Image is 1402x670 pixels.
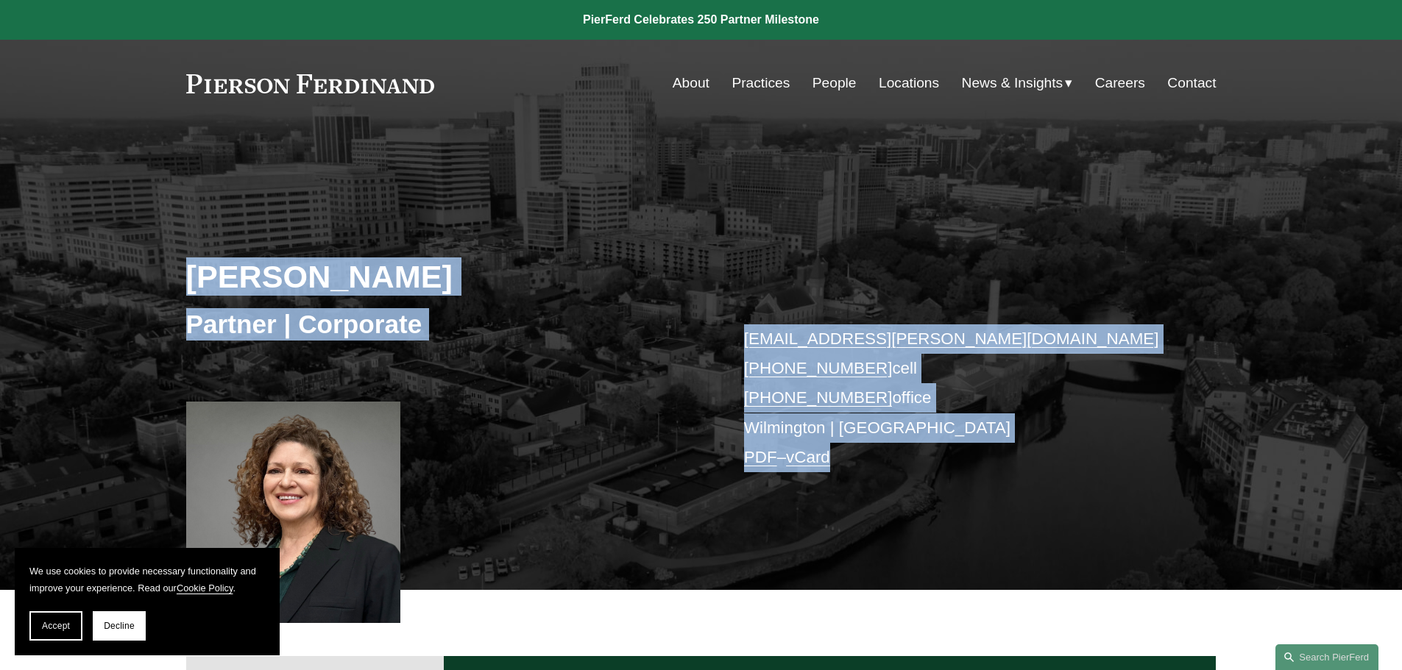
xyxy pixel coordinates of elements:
[186,257,701,296] h2: [PERSON_NAME]
[744,324,1173,473] p: cell office Wilmington | [GEOGRAPHIC_DATA] –
[42,621,70,631] span: Accept
[1275,644,1378,670] a: Search this site
[786,448,830,466] a: vCard
[732,69,790,97] a: Practices
[177,582,233,594] a: Cookie Policy
[744,448,777,466] a: PDF
[962,71,1063,96] span: News & Insights
[1095,69,1145,97] a: Careers
[29,563,265,596] p: We use cookies to provide necessary functionality and improve your experience. Read our .
[104,621,135,631] span: Decline
[744,388,893,407] a: [PHONE_NUMBER]
[879,69,939,97] a: Locations
[962,69,1073,97] a: folder dropdown
[93,611,146,641] button: Decline
[186,308,701,341] h3: Partner | Corporate
[29,611,82,641] button: Accept
[744,329,1159,348] a: [EMAIL_ADDRESS][PERSON_NAME][DOMAIN_NAME]
[812,69,857,97] a: People
[744,359,893,377] a: [PHONE_NUMBER]
[673,69,709,97] a: About
[1167,69,1216,97] a: Contact
[15,548,280,655] section: Cookie banner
